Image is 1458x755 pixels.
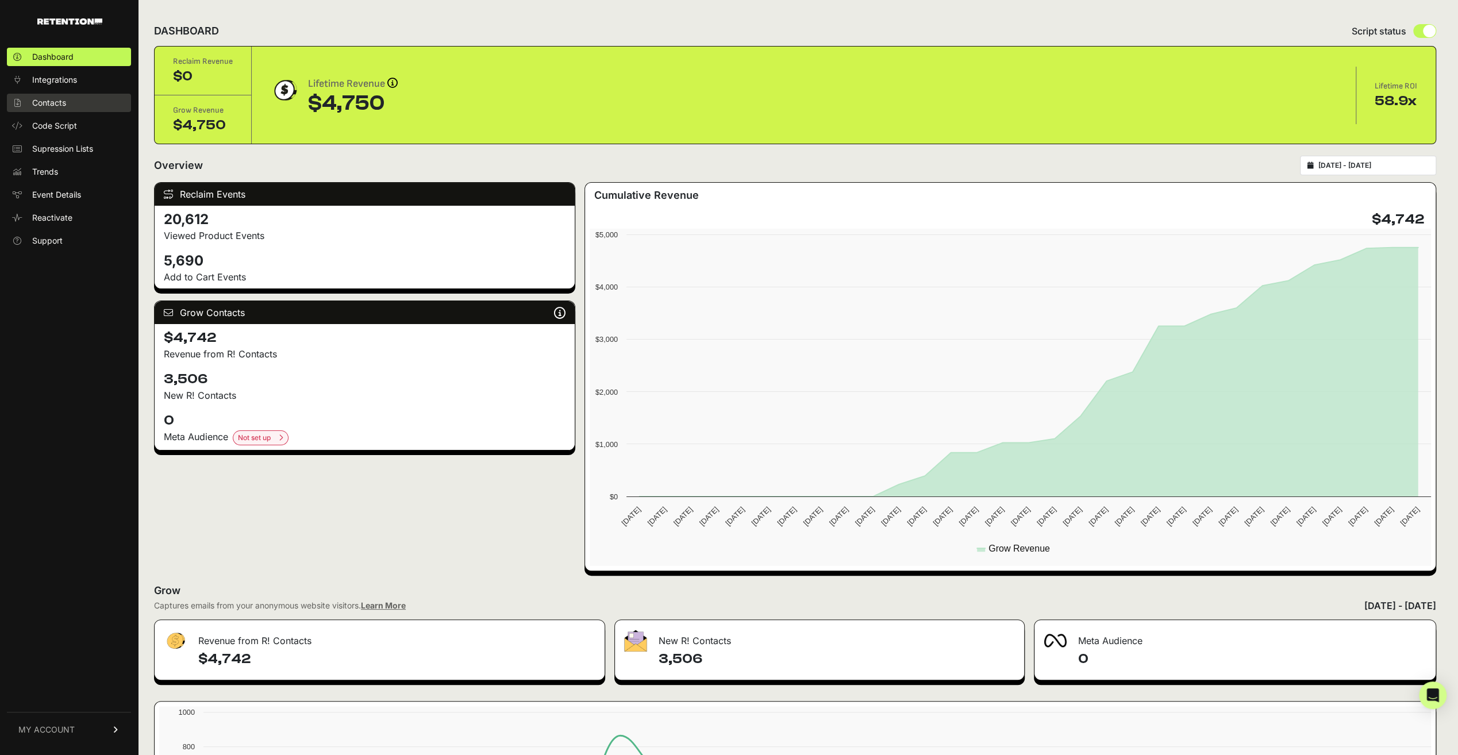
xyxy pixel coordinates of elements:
[1375,80,1417,92] div: Lifetime ROI
[154,157,203,174] h2: Overview
[7,117,131,135] a: Code Script
[879,505,902,527] text: [DATE]
[32,97,66,109] span: Contacts
[164,430,565,445] div: Meta Audience
[7,48,131,66] a: Dashboard
[7,232,131,250] a: Support
[1372,210,1424,229] h4: $4,742
[164,252,565,270] h4: 5,690
[1398,505,1421,527] text: [DATE]
[1191,505,1213,527] text: [DATE]
[1217,505,1239,527] text: [DATE]
[173,116,233,134] div: $4,750
[18,724,75,735] span: MY ACCOUNT
[988,544,1050,553] text: Grow Revenue
[7,94,131,112] a: Contacts
[594,187,699,203] h3: Cumulative Revenue
[183,742,195,751] text: 800
[1242,505,1265,527] text: [DATE]
[154,583,1436,599] h2: Grow
[7,209,131,227] a: Reactivate
[610,492,618,501] text: $0
[164,370,565,388] h4: 3,506
[7,140,131,158] a: Supression Lists
[32,189,81,201] span: Event Details
[595,335,618,344] text: $3,000
[931,505,953,527] text: [DATE]
[802,505,824,527] text: [DATE]
[173,67,233,86] div: $0
[164,347,565,361] p: Revenue from R! Contacts
[308,76,398,92] div: Lifetime Revenue
[1372,505,1395,527] text: [DATE]
[308,92,398,115] div: $4,750
[957,505,980,527] text: [DATE]
[828,505,850,527] text: [DATE]
[154,600,406,611] div: Captures emails from your anonymous website visitors.
[659,650,1015,668] h4: 3,506
[32,166,58,178] span: Trends
[1009,505,1032,527] text: [DATE]
[1061,505,1083,527] text: [DATE]
[646,505,668,527] text: [DATE]
[905,505,928,527] text: [DATE]
[1139,505,1161,527] text: [DATE]
[32,74,77,86] span: Integrations
[32,212,72,224] span: Reactivate
[198,650,595,668] h4: $4,742
[672,505,694,527] text: [DATE]
[595,283,618,291] text: $4,000
[270,76,299,105] img: dollar-coin-05c43ed7efb7bc0c12610022525b4bbbb207c7efeef5aecc26f025e68dcafac9.png
[724,505,746,527] text: [DATE]
[1375,92,1417,110] div: 58.9x
[32,143,93,155] span: Supression Lists
[1364,599,1436,613] div: [DATE] - [DATE]
[164,270,565,284] p: Add to Cart Events
[775,505,798,527] text: [DATE]
[7,712,131,747] a: MY ACCOUNT
[155,183,575,206] div: Reclaim Events
[361,600,406,610] a: Learn More
[173,105,233,116] div: Grow Revenue
[164,229,565,242] p: Viewed Product Events
[32,120,77,132] span: Code Script
[1321,505,1343,527] text: [DATE]
[1165,505,1187,527] text: [DATE]
[173,56,233,67] div: Reclaim Revenue
[1295,505,1317,527] text: [DATE]
[164,210,565,229] h4: 20,612
[624,630,647,652] img: fa-envelope-19ae18322b30453b285274b1b8af3d052b27d846a4fbe8435d1a52b978f639a2.png
[1078,650,1426,668] h4: 0
[1352,24,1406,38] span: Script status
[1268,505,1291,527] text: [DATE]
[1419,681,1447,709] div: Open Intercom Messenger
[164,411,565,430] h4: 0
[1034,620,1436,654] div: Meta Audience
[7,186,131,204] a: Event Details
[164,630,187,652] img: fa-dollar-13500eef13a19c4ab2b9ed9ad552e47b0d9fc28b02b83b90ba0e00f96d6372e9.png
[595,230,618,239] text: $5,000
[37,18,102,25] img: Retention.com
[983,505,1006,527] text: [DATE]
[164,388,565,402] p: New R! Contacts
[1113,505,1135,527] text: [DATE]
[1347,505,1369,527] text: [DATE]
[164,329,565,347] h4: $4,742
[698,505,720,527] text: [DATE]
[155,301,575,324] div: Grow Contacts
[595,388,618,396] text: $2,000
[1087,505,1109,527] text: [DATE]
[749,505,772,527] text: [DATE]
[179,708,195,717] text: 1000
[853,505,876,527] text: [DATE]
[620,505,642,527] text: [DATE]
[615,620,1024,654] div: New R! Contacts
[32,51,74,63] span: Dashboard
[7,71,131,89] a: Integrations
[1035,505,1057,527] text: [DATE]
[595,440,618,449] text: $1,000
[7,163,131,181] a: Trends
[154,23,219,39] h2: DASHBOARD
[1044,634,1067,648] img: fa-meta-2f981b61bb99beabf952f7030308934f19ce035c18b003e963880cc3fabeebb7.png
[155,620,605,654] div: Revenue from R! Contacts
